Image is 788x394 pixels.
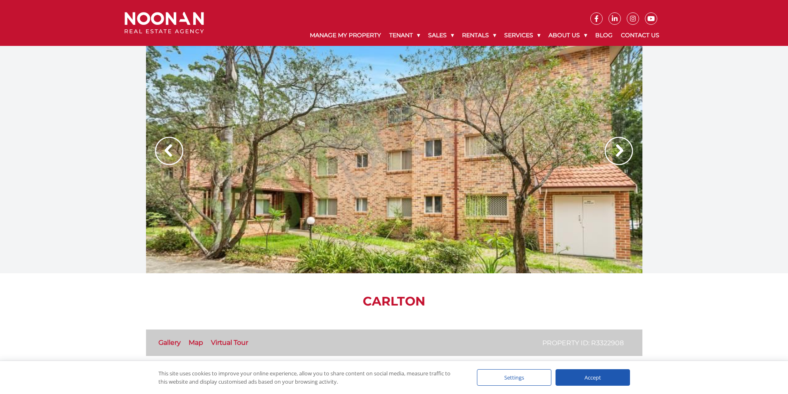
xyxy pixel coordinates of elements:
a: About Us [544,25,591,46]
a: Gallery [158,339,181,346]
a: Services [500,25,544,46]
h1: CARLTON [146,294,642,309]
div: This site uses cookies to improve your online experience, allow you to share content on social me... [158,369,460,386]
img: Noonan Real Estate Agency [125,12,204,34]
a: Rentals [458,25,500,46]
div: Settings [477,369,551,386]
a: Contact Us [617,25,663,46]
div: Accept [556,369,630,386]
img: Arrow slider [155,137,183,165]
a: Sales [424,25,458,46]
a: Manage My Property [306,25,385,46]
a: Tenant [385,25,424,46]
p: Property ID: R3322908 [542,338,624,348]
a: Blog [591,25,617,46]
a: Map [189,339,203,346]
img: Arrow slider [605,137,633,165]
a: Virtual Tour [211,339,248,346]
